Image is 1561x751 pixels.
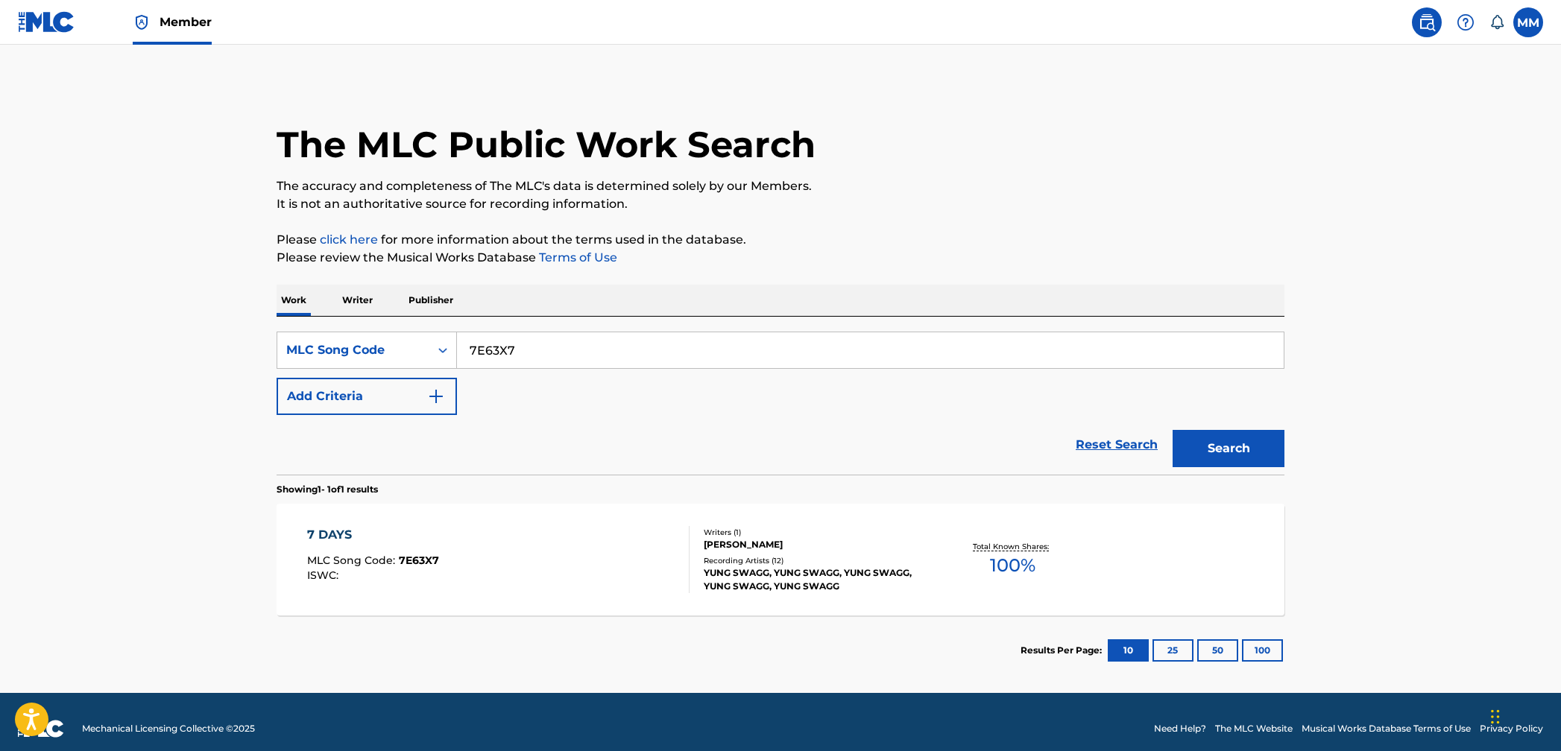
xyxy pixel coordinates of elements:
[320,232,378,247] a: click here
[277,122,816,167] h1: The MLC Public Work Search
[1154,722,1206,735] a: Need Help?
[1068,428,1165,461] a: Reset Search
[338,285,377,316] p: Writer
[536,250,617,264] a: Terms of Use
[277,378,457,415] button: Add Criteria
[1021,644,1106,657] p: Results Per Page:
[704,555,929,566] div: Recording Artists ( 12 )
[404,285,458,316] p: Publisher
[1489,15,1504,30] div: Notifications
[1152,639,1193,662] button: 25
[704,538,929,551] div: [PERSON_NAME]
[277,285,311,316] p: Work
[277,249,1284,267] p: Please review the Musical Works Database
[277,195,1284,213] p: It is not an authoritative source for recording information.
[277,483,378,496] p: Showing 1 - 1 of 1 results
[427,387,445,405] img: 9d2ae6d4665cec9f34b9.svg
[399,554,439,567] span: 7E63X7
[82,722,255,735] span: Mechanical Licensing Collective © 2025
[277,177,1284,195] p: The accuracy and completeness of The MLC's data is determined solely by our Members.
[286,341,420,359] div: MLC Song Code
[307,568,342,582] span: ISWC :
[1173,430,1284,467] button: Search
[307,526,439,544] div: 7 DAYS
[1302,722,1471,735] a: Musical Works Database Terms of Use
[1242,639,1283,662] button: 100
[1215,722,1293,735] a: The MLC Website
[1480,722,1543,735] a: Privacy Policy
[307,554,399,567] span: MLC Song Code :
[990,552,1035,579] span: 100 %
[1197,639,1238,662] button: 50
[1418,13,1436,31] img: search
[1108,639,1149,662] button: 10
[704,566,929,593] div: YUNG SWAGG, YUNG SWAGG, YUNG SWAGG, YUNG SWAGG, YUNG SWAGG
[133,13,151,31] img: Top Rightsholder
[704,527,929,538] div: Writers ( 1 )
[277,231,1284,249] p: Please for more information about the terms used in the database.
[277,504,1284,615] a: 7 DAYSMLC Song Code:7E63X7ISWC:Writers (1)[PERSON_NAME]Recording Artists (12)YUNG SWAGG, YUNG SWA...
[1451,7,1480,37] div: Help
[1491,694,1500,739] div: Drag
[1412,7,1442,37] a: Public Search
[160,13,212,31] span: Member
[973,541,1053,552] p: Total Known Shares:
[18,11,75,33] img: MLC Logo
[1519,504,1561,624] iframe: Resource Center
[1513,7,1543,37] div: User Menu
[1457,13,1475,31] img: help
[277,332,1284,475] form: Search Form
[1486,679,1561,751] iframe: Chat Widget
